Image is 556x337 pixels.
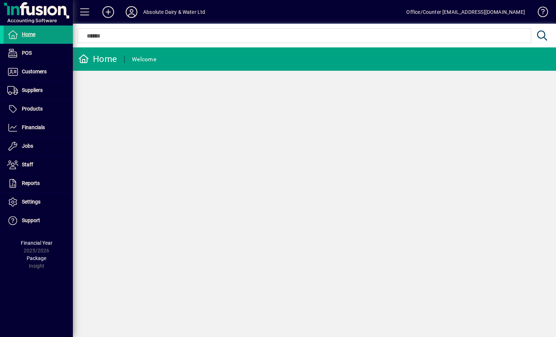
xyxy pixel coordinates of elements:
button: Add [97,5,120,19]
span: Reports [22,180,40,186]
a: Support [4,212,73,230]
a: Jobs [4,137,73,155]
a: Products [4,100,73,118]
span: Staff [22,162,33,167]
a: Customers [4,63,73,81]
a: Knowledge Base [532,1,547,25]
span: Customers [22,69,47,74]
div: Welcome [132,54,156,65]
span: Suppliers [22,87,43,93]
a: Financials [4,119,73,137]
span: Settings [22,199,40,205]
button: Profile [120,5,143,19]
a: Settings [4,193,73,211]
span: Home [22,31,35,37]
div: Office/Counter [EMAIL_ADDRESS][DOMAIN_NAME] [406,6,525,18]
span: Jobs [22,143,33,149]
span: Products [22,106,43,112]
a: Staff [4,156,73,174]
span: Support [22,217,40,223]
div: Home [78,53,117,65]
a: Suppliers [4,81,73,100]
span: Package [27,255,46,261]
div: Absolute Dairy & Water Ltd [143,6,205,18]
span: Financial Year [21,240,52,246]
span: POS [22,50,32,56]
span: Financials [22,124,45,130]
a: POS [4,44,73,62]
a: Reports [4,174,73,193]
